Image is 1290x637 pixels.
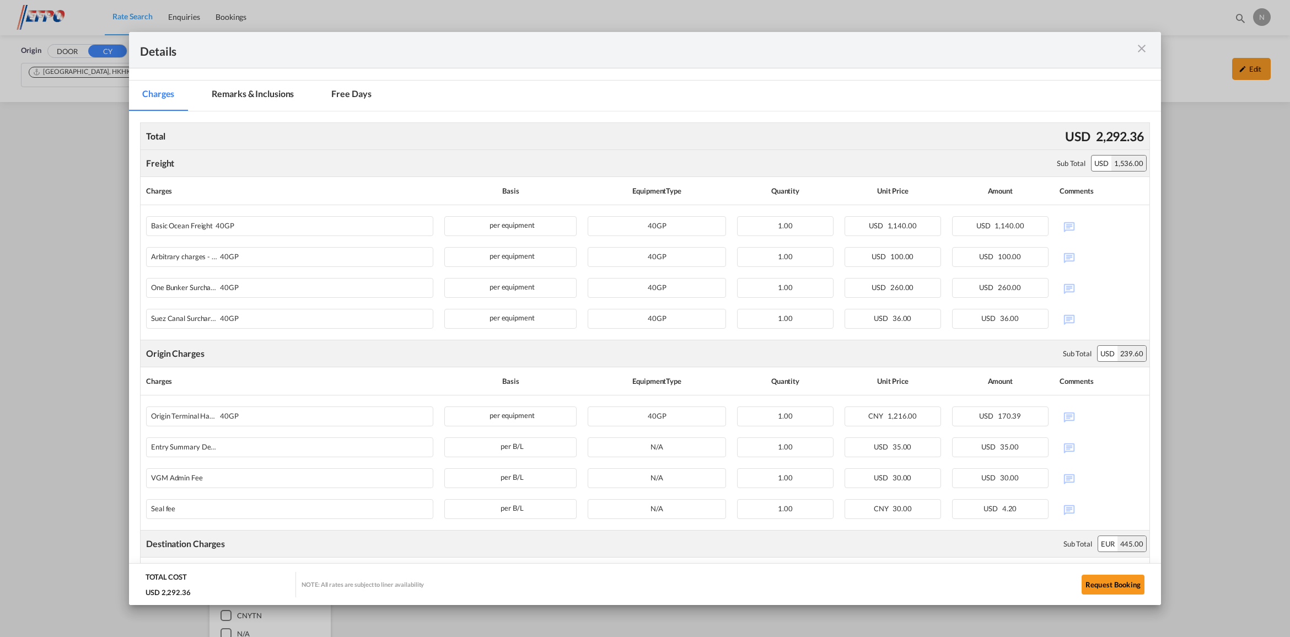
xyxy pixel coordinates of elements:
span: 36.00 [893,314,912,323]
span: 40GP [213,222,234,230]
span: USD [874,442,891,451]
div: Sub Total [1057,158,1085,168]
span: 40GP [648,283,666,292]
div: Freight [146,157,174,169]
span: 36.00 [1000,314,1019,323]
div: No Comments Available [1060,278,1144,297]
div: One Bunker Surcharge [151,279,359,292]
span: 40GP [648,411,666,420]
span: 1.00 [778,411,793,420]
span: USD [981,314,998,323]
span: 40GP [217,253,239,261]
span: 40GP [217,412,239,420]
span: USD [981,442,998,451]
div: Arbitrary charges - Origin [151,248,359,261]
div: 1,536.00 [1111,156,1146,171]
th: Comments [1054,558,1149,586]
div: No Comments Available [1060,437,1144,457]
span: 30.00 [893,473,912,482]
span: 1.00 [778,221,793,230]
div: 445.00 [1117,536,1146,552]
md-pagination-wrapper: Use the left and right arrow keys to navigate between tabs [129,81,395,111]
div: USD [1062,125,1093,148]
md-icon: icon-close m-3 fg-AAA8AD cursor [1135,42,1148,55]
div: per equipment [444,309,577,329]
span: USD [872,252,889,261]
span: CNY [868,411,886,420]
div: per B/L [444,499,577,519]
span: 40GP [217,283,239,292]
div: No Comments Available [1060,216,1144,235]
div: per equipment [444,278,577,298]
span: 1,216.00 [888,411,917,420]
div: Basic Ocean Freight [151,217,359,230]
div: Details [140,43,1049,57]
span: USD [983,504,1001,513]
div: USD 2,292.36 [146,587,193,597]
div: Origin Charges [146,347,205,360]
span: 1.00 [778,442,793,451]
div: Unit Price [845,183,941,199]
span: 170.39 [998,411,1021,420]
div: 2,292.36 [1093,125,1147,148]
div: EUR [1098,536,1117,552]
div: Basis [444,183,577,199]
div: Equipment Type [588,373,726,389]
div: USD [1092,156,1111,171]
span: N/A [651,442,663,451]
span: 30.00 [893,504,912,513]
span: USD [874,473,891,482]
div: Quantity [737,373,834,389]
div: Amount [952,373,1049,389]
span: 35.00 [1000,442,1019,451]
span: 1.00 [778,283,793,292]
div: No Comments Available [1060,309,1144,328]
span: USD [981,473,998,482]
span: 1.00 [778,314,793,323]
span: USD [874,314,891,323]
div: Destination Charges [146,538,225,550]
div: Sub Total [1063,539,1092,549]
span: CNY [874,504,891,513]
span: 1.00 [778,473,793,482]
div: Equipment Type [588,183,726,199]
span: 1.00 [778,252,793,261]
div: USD [1098,346,1117,361]
span: 1,140.00 [995,221,1024,230]
span: USD [976,221,993,230]
div: No Comments Available [1060,499,1144,518]
div: Total [143,127,168,145]
span: N/A [651,504,663,513]
span: 40GP [217,314,239,323]
span: 35.00 [893,442,912,451]
span: N/A [651,473,663,482]
div: Origin Terminal Handling Charge (OTHC) [151,407,359,420]
span: USD [979,252,996,261]
div: Entry Summary Declaration [151,438,359,451]
th: Comments [1054,367,1149,395]
span: 40GP [648,252,666,261]
div: Seal fee [151,500,359,513]
div: No Comments Available [1060,406,1144,426]
div: Sub Total [1063,349,1092,358]
span: USD [872,283,889,292]
md-dialog: Port of Origin ... [129,32,1161,606]
md-tab-item: Free days [318,81,384,111]
div: Suez Canal Surcharge [151,309,359,323]
div: per B/L [444,437,577,457]
div: per equipment [444,406,577,426]
div: No Comments Available [1060,468,1144,488]
div: Basis [444,373,577,389]
span: 40GP [648,314,666,323]
div: NOTE: All rates are subject to liner availability [302,580,424,588]
div: TOTAL COST [146,572,187,587]
div: Quantity [737,183,834,199]
span: 1.00 [778,504,793,513]
div: 239.60 [1117,346,1146,361]
span: 4.20 [1002,504,1017,513]
span: 260.00 [890,283,913,292]
span: 30.00 [1000,473,1019,482]
div: VGM Admin Fee [151,469,359,482]
span: 40GP [648,221,666,230]
div: No Comments Available [1060,247,1144,266]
